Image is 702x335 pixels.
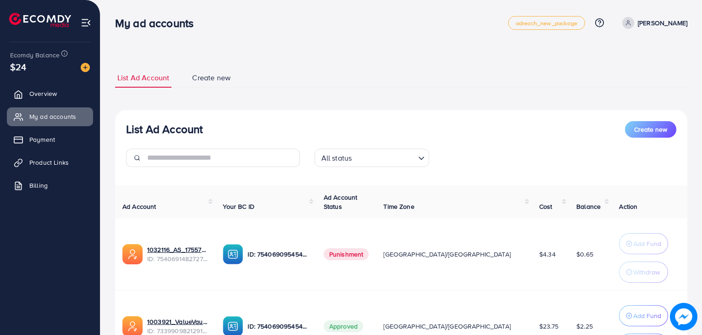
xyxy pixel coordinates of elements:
[619,305,668,326] button: Add Fund
[315,149,429,167] div: Search for option
[81,63,90,72] img: image
[147,254,208,263] span: ID: 7540691482727464967
[81,17,91,28] img: menu
[383,250,511,259] span: [GEOGRAPHIC_DATA]/[GEOGRAPHIC_DATA]
[619,233,668,254] button: Add Fund
[672,305,695,328] img: image
[7,176,93,195] a: Billing
[619,17,687,29] a: [PERSON_NAME]
[7,107,93,126] a: My ad accounts
[633,238,661,249] p: Add Fund
[7,153,93,172] a: Product Links
[147,245,208,254] a: 1032116_AS_1755704222613
[147,245,208,264] div: <span class='underline'>1032116_AS_1755704222613</span></br>7540691482727464967
[10,60,26,73] span: $24
[324,320,363,332] span: Approved
[324,248,369,260] span: Punishment
[248,249,309,260] p: ID: 7540690954542530567
[576,322,593,331] span: $2.25
[122,202,156,211] span: Ad Account
[7,130,93,149] a: Payment
[29,89,57,98] span: Overview
[354,150,414,165] input: Search for option
[324,193,358,211] span: Ad Account Status
[223,202,254,211] span: Your BC ID
[29,112,76,121] span: My ad accounts
[9,13,71,27] img: logo
[576,202,601,211] span: Balance
[576,250,593,259] span: $0.65
[508,16,585,30] a: adreach_new_package
[115,17,201,30] h3: My ad accounts
[638,17,687,28] p: [PERSON_NAME]
[117,73,169,83] span: List Ad Account
[147,317,208,326] a: 1003921_ValueVault_1708955941628
[633,310,661,321] p: Add Fund
[619,262,668,283] button: Withdraw
[633,267,660,278] p: Withdraw
[126,123,203,136] h3: List Ad Account
[539,322,558,331] span: $23.75
[383,322,511,331] span: [GEOGRAPHIC_DATA]/[GEOGRAPHIC_DATA]
[320,151,354,165] span: All status
[223,244,243,264] img: ic-ba-acc.ded83a64.svg
[383,202,414,211] span: Time Zone
[10,50,60,60] span: Ecomdy Balance
[7,84,93,103] a: Overview
[539,202,553,211] span: Cost
[634,125,667,134] span: Create new
[29,158,69,167] span: Product Links
[29,181,48,190] span: Billing
[122,244,143,264] img: ic-ads-acc.e4c84228.svg
[539,250,556,259] span: $4.34
[29,135,55,144] span: Payment
[248,321,309,332] p: ID: 7540690954542530567
[192,73,231,83] span: Create new
[516,20,577,26] span: adreach_new_package
[625,121,676,138] button: Create new
[619,202,637,211] span: Action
